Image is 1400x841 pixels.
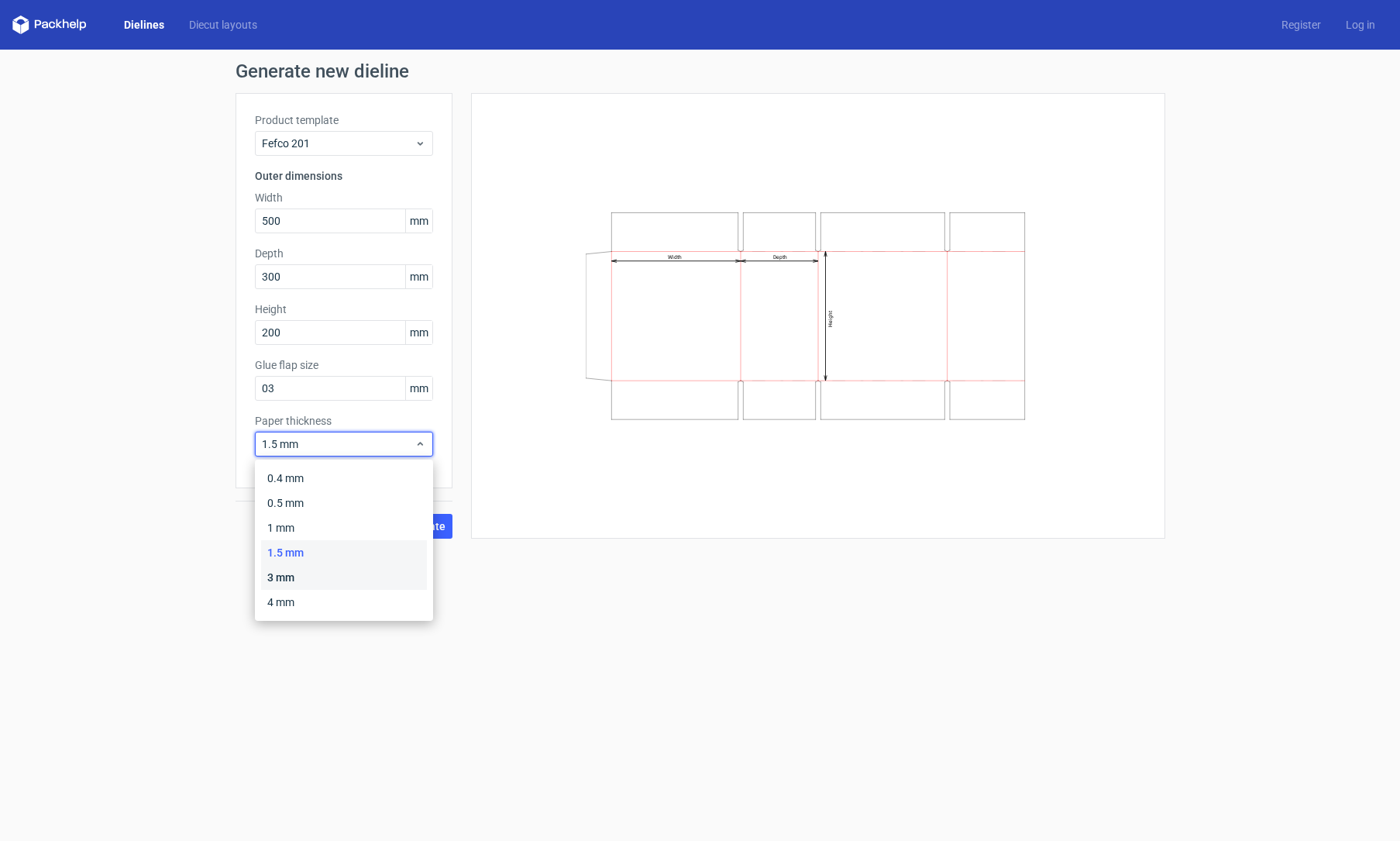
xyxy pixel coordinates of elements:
label: Width [255,190,433,205]
a: Diecut layouts [177,17,270,33]
div: 0.5 mm [261,491,427,515]
h1: Generate new dieline [236,62,1165,81]
div: 0.4 mm [261,466,427,491]
div: 3 mm [261,565,427,590]
label: Height [255,302,433,317]
label: Glue flap size [255,357,433,373]
div: 1.5 mm [261,540,427,565]
span: mm [405,377,432,400]
span: Fefco 201 [262,136,414,151]
span: mm [405,321,432,344]
text: Depth [773,254,787,260]
a: Dielines [112,17,177,33]
span: 1.5 mm [262,436,414,452]
span: mm [405,265,432,288]
h3: Outer dimensions [255,168,433,184]
label: Product template [255,112,433,128]
label: Depth [255,246,433,261]
text: Width [668,254,682,260]
a: Register [1269,17,1333,33]
text: Height [827,311,833,327]
div: 4 mm [261,590,427,615]
span: mm [405,209,432,233]
label: Paper thickness [255,413,433,429]
div: 1 mm [261,515,427,540]
a: Log in [1333,17,1388,33]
